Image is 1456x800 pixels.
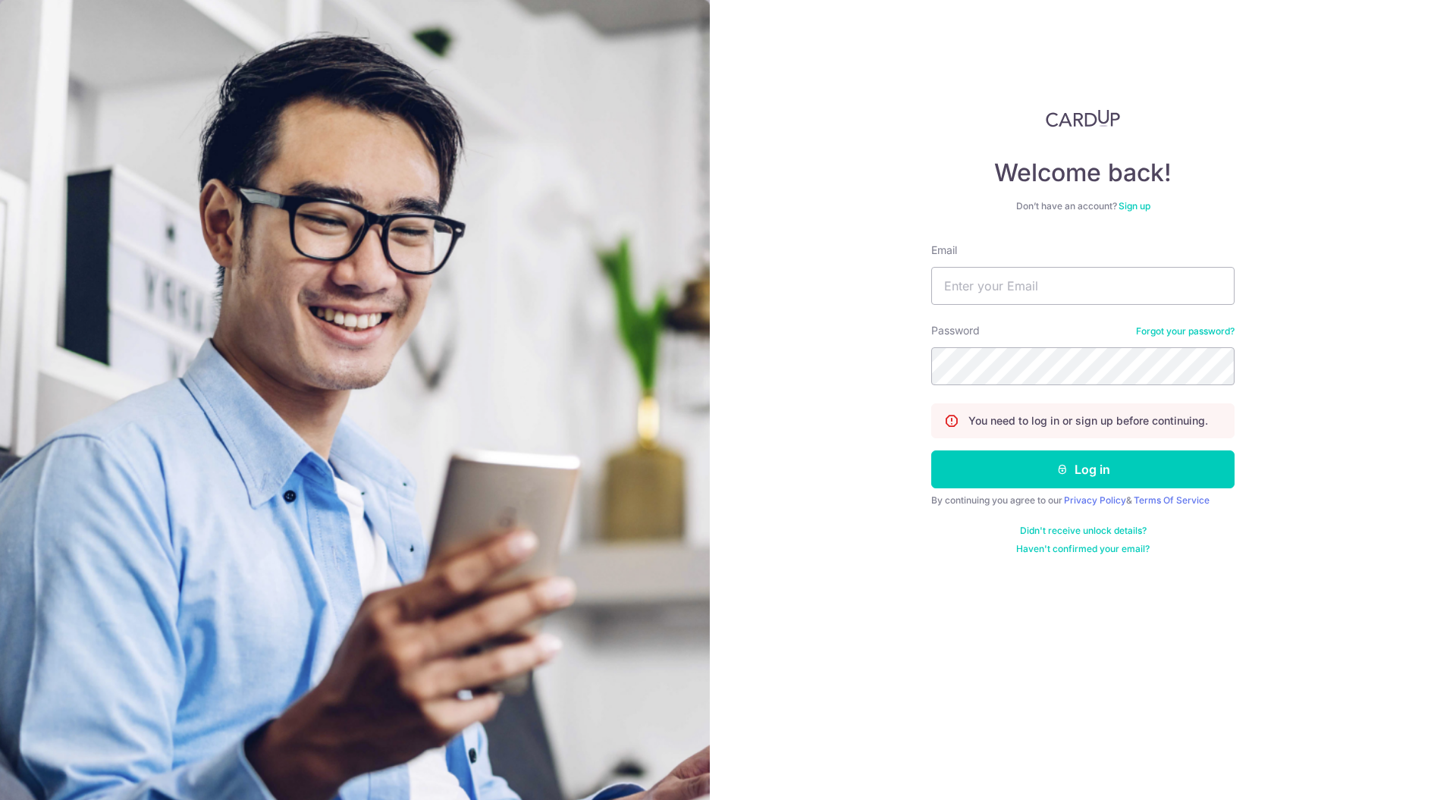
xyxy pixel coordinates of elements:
a: Terms Of Service [1134,494,1210,506]
div: Don’t have an account? [931,200,1235,212]
a: Privacy Policy [1064,494,1126,506]
input: Enter your Email [931,267,1235,305]
a: Didn't receive unlock details? [1020,525,1147,537]
a: Forgot your password? [1136,325,1235,337]
p: You need to log in or sign up before continuing. [968,413,1208,428]
label: Password [931,323,980,338]
label: Email [931,243,957,258]
button: Log in [931,450,1235,488]
a: Sign up [1119,200,1150,212]
h4: Welcome back! [931,158,1235,188]
img: CardUp Logo [1046,109,1120,127]
div: By continuing you agree to our & [931,494,1235,507]
a: Haven't confirmed your email? [1016,543,1150,555]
